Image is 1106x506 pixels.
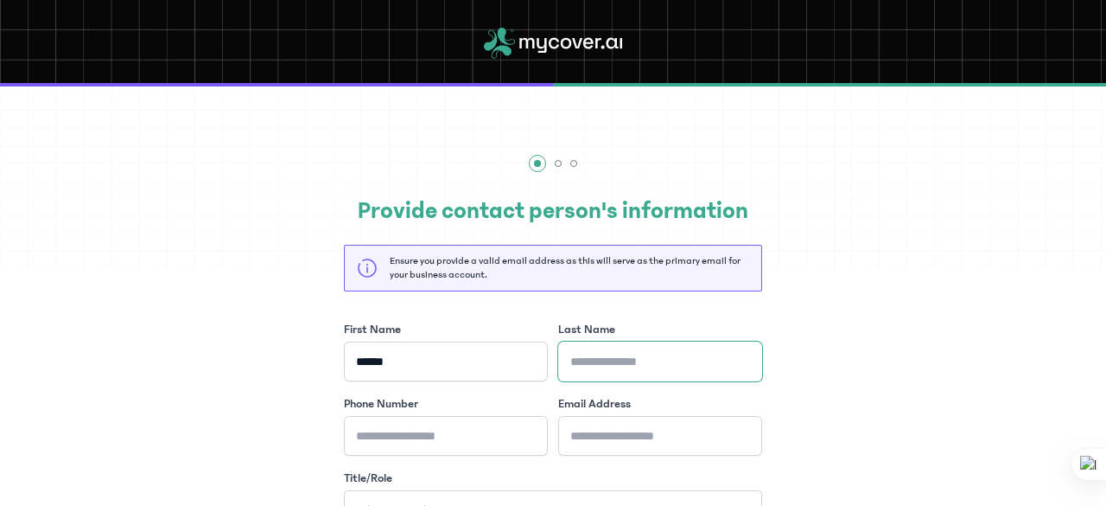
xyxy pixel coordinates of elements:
[558,321,615,338] label: Last Name
[558,395,631,413] label: Email Address
[344,395,418,413] label: Phone Number
[344,193,762,229] h2: Provide contact person's information
[344,321,401,338] label: First Name
[344,470,392,487] label: Title/Role
[390,254,749,282] p: Ensure you provide a valid email address as this will serve as the primary email for your busines...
